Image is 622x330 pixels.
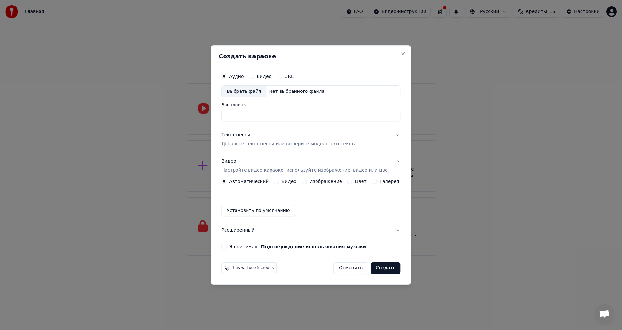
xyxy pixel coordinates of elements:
span: This will use 5 credits [232,265,274,271]
label: Автоматический [229,179,269,184]
div: Нет выбранного файла [266,88,327,95]
button: Текст песниДобавьте текст песни или выберите модель автотекста [221,127,400,153]
div: Текст песни [221,132,250,139]
h2: Создать караоке [219,54,403,59]
label: Цвет [355,179,367,184]
button: Установить по умолчанию [221,205,295,216]
button: Создать [371,262,400,274]
button: Я принимаю [261,244,366,249]
label: Изображение [309,179,342,184]
button: Расширенный [221,222,400,239]
label: Видео [282,179,296,184]
button: ВидеоНастройте видео караоке: используйте изображение, видео или цвет [221,153,400,179]
label: Видео [257,74,271,79]
div: Видео [221,158,390,174]
label: Заголовок [221,103,400,107]
div: Выбрать файл [222,86,266,97]
button: Отменить [333,262,368,274]
label: Галерея [380,179,399,184]
label: URL [284,74,294,79]
label: Я принимаю [229,244,366,249]
p: Настройте видео караоке: используйте изображение, видео или цвет [221,167,390,174]
label: Аудио [229,74,244,79]
div: ВидеоНастройте видео караоке: используйте изображение, видео или цвет [221,179,400,222]
p: Добавьте текст песни или выберите модель автотекста [221,141,357,148]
